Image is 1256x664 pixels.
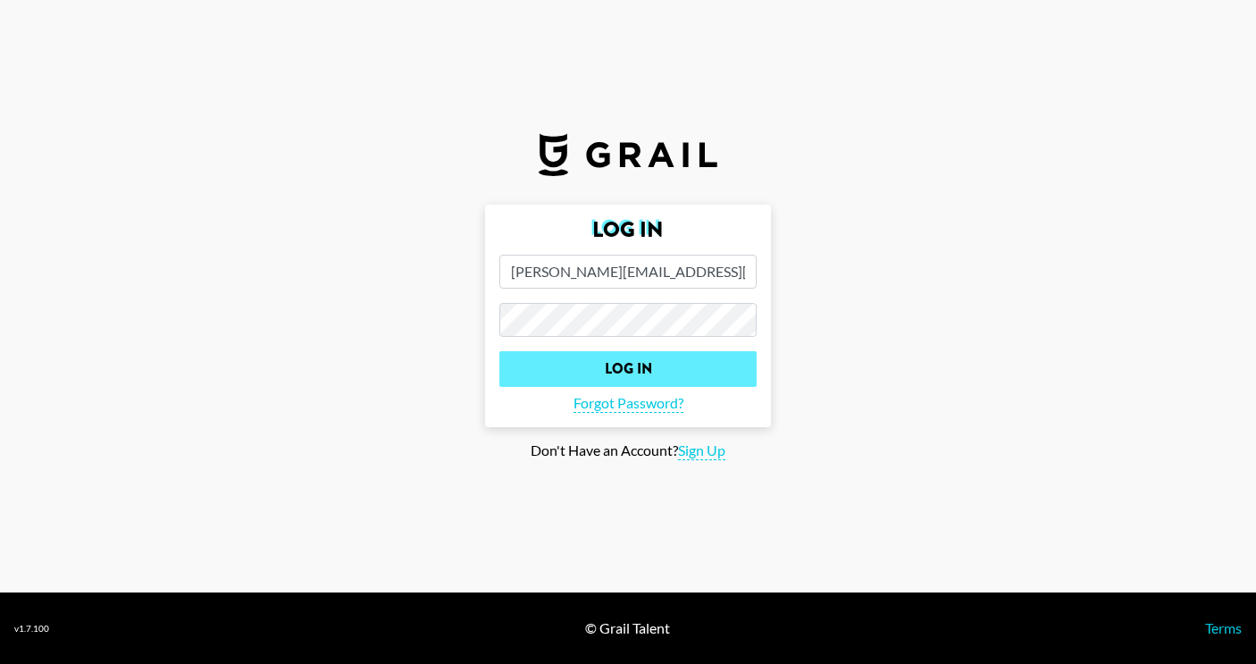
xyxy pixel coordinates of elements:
div: Don't Have an Account? [14,441,1242,460]
input: Email [499,255,757,289]
h2: Log In [499,219,757,240]
div: v 1.7.100 [14,623,49,635]
iframe: Drift Widget Chat Controller [1167,575,1235,643]
span: Forgot Password? [574,394,683,413]
div: © Grail Talent [585,619,670,637]
img: Grail Talent Logo [539,133,717,176]
span: Sign Up [678,441,725,460]
input: Log In [499,351,757,387]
